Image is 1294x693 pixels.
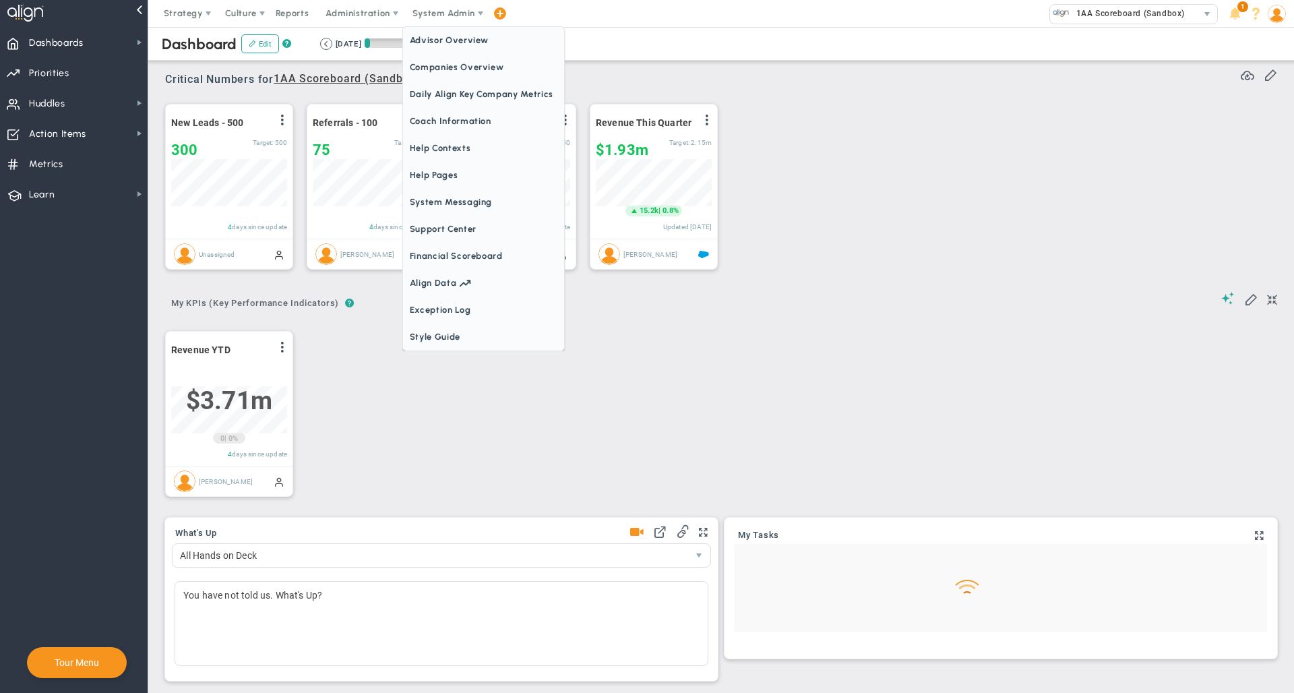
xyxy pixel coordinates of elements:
span: | [224,434,226,443]
span: System Messaging [403,189,564,216]
span: select [1198,5,1217,24]
span: Advisor Overview [403,27,564,54]
span: Unassigned [199,250,235,258]
img: 33626.Company.photo [1053,5,1070,22]
img: Unassigned [174,243,195,265]
span: [PERSON_NAME] [199,477,253,485]
span: Manually Updated [274,476,284,487]
span: days since update [232,223,287,231]
div: [DATE] [336,38,361,50]
span: Dashboard [162,35,237,53]
span: Edit My KPIs [1244,292,1258,305]
span: Dashboards [29,29,84,57]
span: My Tasks [738,531,779,540]
span: Learn [29,181,55,209]
span: 0% [228,434,238,443]
div: Period Progress: 6% Day 6 of 91 with 85 remaining. [365,38,449,48]
span: | [658,206,660,215]
span: New Leads - 500 [171,117,243,128]
span: Critical Numbers for [165,67,446,92]
span: Support Center [403,216,564,243]
button: Tour Menu [51,657,103,669]
span: Target: [669,139,689,146]
span: 0 [220,433,224,444]
span: $1,933,247 [596,142,648,158]
span: Updated [DATE] [663,223,712,231]
span: Target: [394,139,414,146]
button: My KPIs (Key Performance Indicators) [165,293,345,316]
span: Revenue This Quarter [596,117,691,128]
span: 300 [171,142,197,158]
span: Referrals - 100 [313,117,377,128]
img: 48978.Person.photo [1268,5,1286,23]
button: Go to previous period [320,38,332,50]
span: Strategy [164,8,203,18]
img: Katie Williams [315,243,337,265]
span: System Admin [412,8,475,18]
span: [PERSON_NAME] [340,250,394,258]
span: Edit or Add Critical Numbers [1264,67,1277,81]
span: [PERSON_NAME] [623,250,677,258]
span: Coach Information [403,108,564,135]
span: Suggestions (AI Feature) [1221,292,1235,305]
span: Salesforce Enabled<br ></span>Sandbox: Quarterly Revenue [698,249,709,260]
span: 1AA Scoreboard (Sandbox) [274,71,420,88]
button: What's Up [175,529,217,539]
span: Companies Overview [403,54,564,81]
span: Refresh Data [1241,67,1254,80]
span: 15.2k [640,206,658,216]
span: Administration [326,8,390,18]
span: Daily Align Key Company Metrics [403,81,564,108]
span: select [687,544,710,567]
span: 2,154,350 [691,139,712,146]
span: 1 [1237,1,1248,12]
img: Tom Johnson [598,243,620,265]
span: 500 [275,139,287,146]
span: What's Up [175,529,217,538]
span: Revenue YTD [171,344,230,355]
span: Priorities [29,59,69,88]
span: days since update [373,223,429,231]
span: 4 [369,223,373,231]
span: days since update [232,450,287,458]
span: Manually Updated [274,249,284,260]
span: 4 [228,450,232,458]
span: $3,707,282 [186,386,272,415]
span: Action Items [29,120,86,148]
button: Edit [241,34,279,53]
span: Culture [225,8,257,18]
span: Style Guide [403,324,564,351]
div: You have not told us. What's Up? [175,581,708,666]
span: 75 [313,142,330,158]
span: Target: [253,139,273,146]
span: Financial Scoreboard [403,243,564,270]
a: My Tasks [738,531,779,541]
span: Help Pages [403,162,564,189]
span: Help Contexts [403,135,564,162]
span: 1AA Scoreboard (Sandbox) [1070,5,1185,22]
span: My KPIs (Key Performance Indicators) [165,293,345,314]
span: 0.8% [663,206,679,215]
span: All Hands on Deck [173,544,687,567]
span: Metrics [29,150,63,179]
span: Exception Log [403,297,564,324]
img: Alex Abramson [174,471,195,492]
span: Huddles [29,90,65,118]
span: 4 [228,223,232,231]
a: Align Data [403,270,564,297]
